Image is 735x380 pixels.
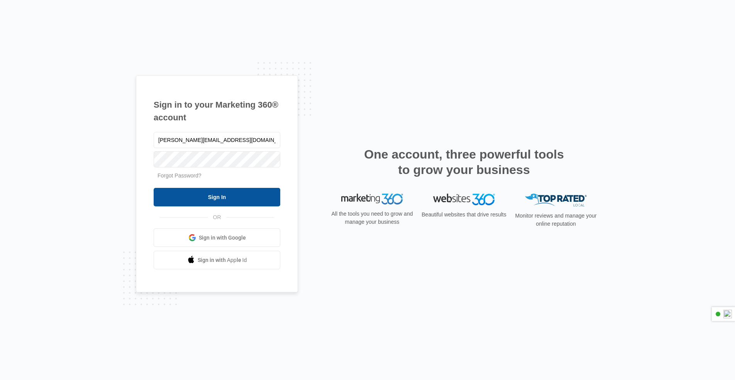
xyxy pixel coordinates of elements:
img: Marketing 360 [341,194,403,204]
span: Sign in with Google [199,234,246,242]
p: Monitor reviews and manage your online reputation [513,212,599,228]
a: Sign in with Apple Id [154,251,280,269]
a: Sign in with Google [154,228,280,247]
p: Beautiful websites that drive results [421,211,507,219]
h1: Sign in to your Marketing 360® account [154,98,280,124]
h2: One account, three powerful tools to grow your business [362,147,566,177]
img: Top Rated Local [525,194,587,206]
p: All the tools you need to grow and manage your business [329,210,415,226]
img: Websites 360 [433,194,495,205]
input: Email [154,132,280,148]
span: OR [208,213,227,221]
a: Forgot Password? [157,172,202,179]
input: Sign In [154,188,280,206]
span: Sign in with Apple Id [198,256,247,264]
